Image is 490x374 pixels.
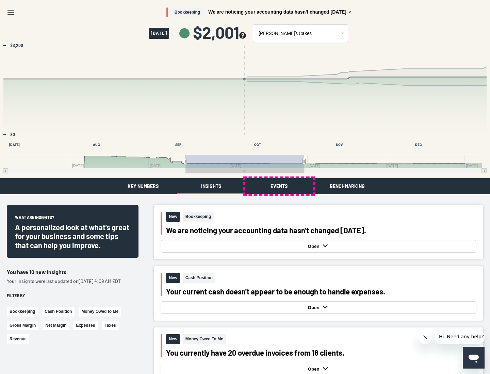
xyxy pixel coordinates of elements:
text: $3,200 [10,43,23,48]
span: Cash Position [183,273,215,283]
span: What are insights? [15,215,54,223]
button: Net Margin [43,321,69,330]
button: Benchmarking [313,178,381,194]
button: Gross Margin [7,321,38,330]
button: Key Numbers [109,178,177,194]
span: New [166,334,180,344]
button: Bookkeeping [7,307,38,317]
text: OCT [254,143,261,147]
iframe: Close message [419,330,432,344]
span: You have 10 new insights. [7,269,68,275]
span: Bookkeeping [172,7,203,17]
p: Your insights were last updated on [DATE] 4:09 AM EDT [7,278,138,285]
div: Filter by [7,293,138,299]
button: Revenue [7,334,29,344]
iframe: Message from company [435,329,485,344]
button: Events [245,178,313,194]
strong: Open [308,305,321,310]
div: We are noticing your accounting data hasn't changed [DATE]. [166,226,476,235]
div: A personalized look at what's great for your business and some tips that can help you improve. [15,223,130,250]
g: Past/Projected Data, series 1 of 4 with 185 data points. Y axis, values. X axis, Time. [3,76,485,80]
button: NewBookkeepingWe are noticing your accounting data hasn't changed [DATE].Open [154,205,483,259]
strong: Open [308,244,321,249]
span: Money Owed To Me [183,334,226,344]
button: NewCash PositionYour current cash doesn't appear to be enough to handle expenses.Open [154,266,483,321]
button: Expenses [73,321,98,330]
button: Taxes [102,321,118,330]
div: Your current cash doesn't appear to be enough to handle expenses. [166,287,476,296]
button: Cash Position [42,307,75,317]
text: AUG [93,143,100,147]
text: DEC [415,143,422,147]
button: see more about your cashflow projection [239,32,246,40]
iframe: Button to launch messaging window [463,347,485,369]
svg: Menu [7,8,15,16]
span: $2,001 [193,24,246,40]
text: [DATE] [9,143,20,147]
span: New [166,273,180,283]
span: We are noticing your accounting data hasn't changed [DATE]. [208,10,348,14]
button: BookkeepingWe are noticing your accounting data hasn't changed [DATE]. [166,7,352,17]
text: NOV [336,143,343,147]
div: You currently have 20 overdue invoices from 16 clients. [166,348,476,357]
span: Bookkeeping [183,212,214,222]
text: SEP [175,143,182,147]
button: Insights [177,178,245,194]
span: [DATE] [149,28,169,39]
text: $0 [10,132,15,137]
strong: Open [308,367,321,372]
span: New [166,212,180,222]
button: Money Owed to Me [79,307,121,317]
